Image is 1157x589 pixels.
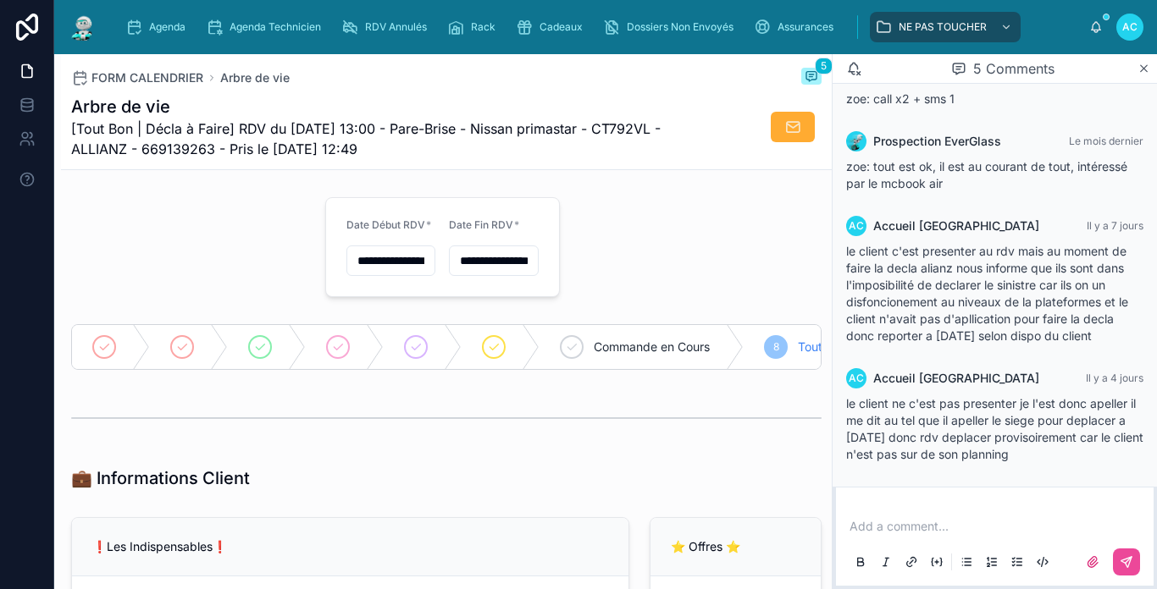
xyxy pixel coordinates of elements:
span: Date Fin RDV [449,218,513,231]
span: Date Début RDV [346,218,425,231]
span: Le mois dernier [1069,135,1143,147]
span: Il y a 7 jours [1087,219,1143,232]
span: Il y a 4 jours [1086,372,1143,384]
span: Dossiers Non Envoyés [627,20,734,34]
span: 5 Comments [973,58,1055,79]
a: NE PAS TOUCHER [870,12,1021,42]
span: Assurances [778,20,833,34]
span: Accueil [GEOGRAPHIC_DATA] [873,370,1039,387]
span: zoe: call x2 + sms 1 [846,91,955,106]
a: RDV Annulés [336,12,439,42]
a: Rack [442,12,507,42]
span: Cadeaux [540,20,583,34]
span: [Tout Bon | Décla à Faire] RDV du [DATE] 13:00 - Pare-Brise - Nissan primastar - CT792VL - ALLIAN... [71,118,695,159]
span: Commande en Cours [594,339,710,355]
a: Assurances [749,12,845,42]
span: 8 [773,340,779,354]
h1: Arbre de vie [71,95,695,118]
span: Accueil [GEOGRAPHIC_DATA] [873,217,1039,234]
img: App logo [68,14,98,41]
span: ❗Les Indispensables❗ [92,539,227,553]
span: AC [1122,20,1138,34]
span: Agenda [149,20,185,34]
span: FORM CALENDRIER [91,69,203,86]
span: RDV Annulés [365,20,427,34]
span: le client ne c'est pas presenter je l'est donc apeller il me dit au tel que il apeller le siege p... [846,396,1143,461]
span: AC [849,372,864,385]
a: Cadeaux [511,12,595,42]
span: Rack [471,20,495,34]
h1: 💼 Informations Client [71,466,250,490]
div: scrollable content [112,8,1089,46]
a: FORM CALENDRIER [71,69,203,86]
span: 5 [815,58,833,74]
span: NE PAS TOUCHER [899,20,987,34]
span: AC [849,219,864,233]
span: zoe: tout est ok, il est au courant de tout, intéressé par le mcbook air [846,159,1127,190]
span: le client c'est presenter au rdv mais au moment de faire la decla alianz nous informe que ils son... [846,244,1128,343]
span: ⭐ Offres ⭐ [671,539,740,553]
button: 5 [801,68,822,88]
a: Dossiers Non Envoyés [598,12,745,42]
span: Prospection EverGlass [873,133,1001,150]
span: Tout Bon | Décla à [GEOGRAPHIC_DATA] [798,339,1024,355]
span: Agenda Technicien [230,20,321,34]
a: Arbre de vie [220,69,290,86]
a: Agenda Technicien [201,12,333,42]
a: Agenda [120,12,197,42]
